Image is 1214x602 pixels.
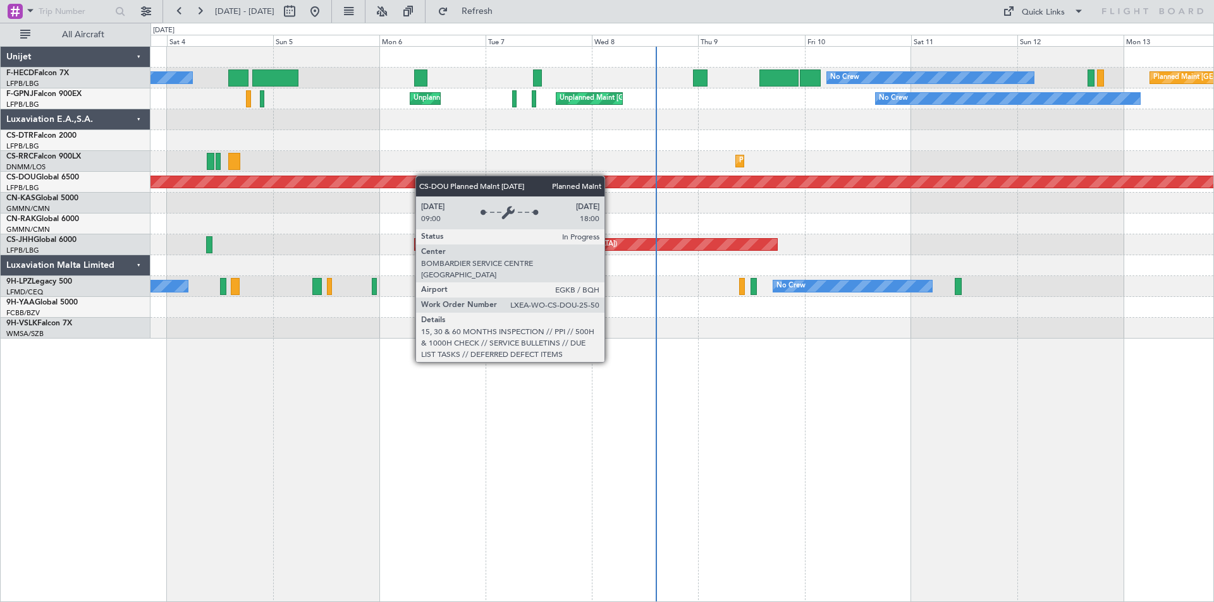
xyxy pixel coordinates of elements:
[6,132,77,140] a: CS-DTRFalcon 2000
[418,235,617,254] div: Planned Maint [GEOGRAPHIC_DATA] ([GEOGRAPHIC_DATA])
[451,7,504,16] span: Refresh
[273,35,379,46] div: Sun 5
[1017,35,1124,46] div: Sun 12
[6,132,34,140] span: CS-DTR
[6,69,69,77] a: F-HECDFalcon 7X
[6,308,40,318] a: FCBB/BZV
[6,90,82,98] a: F-GPNJFalcon 900EX
[6,195,78,202] a: CN-KASGlobal 5000
[6,246,39,255] a: LFPB/LBG
[6,79,39,88] a: LFPB/LBG
[560,89,768,108] div: Unplanned Maint [GEOGRAPHIC_DATA] ([GEOGRAPHIC_DATA])
[153,25,175,36] div: [DATE]
[6,90,34,98] span: F-GPNJ
[879,89,908,108] div: No Crew
[6,162,46,172] a: DNMM/LOS
[6,278,32,286] span: 9H-LPZ
[739,152,870,171] div: Planned Maint Lagos ([PERSON_NAME])
[6,141,39,151] a: LFPB/LBG
[6,299,78,306] a: 9H-YAAGlobal 5000
[6,195,35,202] span: CN-KAS
[911,35,1017,46] div: Sat 11
[6,215,36,223] span: CN-RAK
[167,35,273,46] div: Sat 4
[486,35,592,46] div: Tue 7
[414,89,622,108] div: Unplanned Maint [GEOGRAPHIC_DATA] ([GEOGRAPHIC_DATA])
[39,2,111,21] input: Trip Number
[6,69,34,77] span: F-HECD
[6,320,72,327] a: 9H-VSLKFalcon 7X
[6,236,77,244] a: CS-JHHGlobal 6000
[698,35,804,46] div: Thu 9
[33,30,133,39] span: All Aircraft
[6,329,44,339] a: WMSA/SZB
[6,100,39,109] a: LFPB/LBG
[6,320,37,327] span: 9H-VSLK
[6,299,35,306] span: 9H-YAA
[432,1,508,21] button: Refresh
[6,225,50,234] a: GMMN/CMN
[6,215,79,223] a: CN-RAKGlobal 6000
[14,25,137,45] button: All Aircraft
[6,153,34,160] span: CS-RRC
[592,35,698,46] div: Wed 8
[830,68,859,87] div: No Crew
[6,287,43,297] a: LFMD/CEQ
[1022,6,1065,19] div: Quick Links
[6,204,50,214] a: GMMN/CMN
[805,35,911,46] div: Fri 10
[515,277,665,296] div: Unplanned Maint Nice ([GEOGRAPHIC_DATA])
[6,153,81,160] a: CS-RRCFalcon 900LX
[6,174,79,181] a: CS-DOUGlobal 6500
[379,35,486,46] div: Mon 6
[996,1,1090,21] button: Quick Links
[215,6,274,17] span: [DATE] - [DATE]
[6,183,39,193] a: LFPB/LBG
[6,174,36,181] span: CS-DOU
[776,277,806,296] div: No Crew
[6,278,72,286] a: 9H-LPZLegacy 500
[6,236,34,244] span: CS-JHH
